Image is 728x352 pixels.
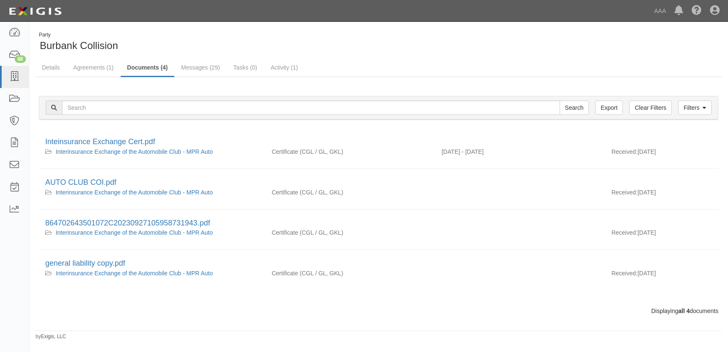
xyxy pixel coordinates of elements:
[56,270,213,277] a: Interinsurance Exchange of the Automobile Club - MPR Auto
[605,148,718,160] div: [DATE]
[45,259,125,267] a: general liability copy.pdf
[45,269,259,277] div: Interinsurance Exchange of the Automobile Club - MPR Auto
[33,307,725,315] div: Displaying documents
[605,228,718,241] div: [DATE]
[40,40,118,51] span: Burbank Collision
[45,178,116,186] a: AUTO CLUB COI.pdf
[41,334,66,339] a: Exigis, LLC
[266,148,436,156] div: Commercial General Liability / Garage Liability Garage Keepers Liability
[435,148,605,156] div: Effective 09/21/2025 - Expiration 09/21/2026
[678,101,712,115] a: Filters
[45,228,259,237] div: Interinsurance Exchange of the Automobile Club - MPR Auto
[45,258,712,269] div: general liability copy.pdf
[45,177,712,188] div: AUTO CLUB COI.pdf
[266,228,436,237] div: Commercial General Liability / Garage Liability Garage Keepers Liability
[15,55,26,63] div: 88
[39,31,118,39] div: Party
[692,6,702,16] i: Help Center - Complianz
[560,101,589,115] input: Search
[36,333,66,340] small: by
[45,218,712,229] div: 864702643501072C20230927105958731943.pdf
[435,228,605,229] div: Effective - Expiration
[605,188,718,201] div: [DATE]
[227,59,263,76] a: Tasks (0)
[6,4,64,19] img: logo-5460c22ac91f19d4615b14bd174203de0afe785f0fc80cf4dbbc73dc1793850b.png
[266,188,436,197] div: Commercial General Liability / Garage Liability Garage Keepers Liability
[62,101,560,115] input: Search
[67,59,120,76] a: Agreements (1)
[56,189,213,196] a: Interinsurance Exchange of the Automobile Club - MPR Auto
[45,188,259,197] div: Interinsurance Exchange of the Automobile Club - MPR Auto
[650,3,670,19] a: AAA
[678,308,689,314] b: all 4
[266,269,436,277] div: Commercial General Liability / Garage Liability Garage Keepers Liability
[56,229,213,236] a: Interinsurance Exchange of the Automobile Club - MPR Auto
[175,59,227,76] a: Messages (29)
[45,137,712,148] div: Inteinsurance Exchange Cert.pdf
[45,148,259,156] div: Interinsurance Exchange of the Automobile Club - MPR Auto
[121,59,174,77] a: Documents (4)
[45,219,210,227] a: 864702643501072C20230927105958731943.pdf
[45,137,155,146] a: Inteinsurance Exchange Cert.pdf
[36,59,66,76] a: Details
[612,228,638,237] p: Received:
[612,148,638,156] p: Received:
[605,269,718,282] div: [DATE]
[56,148,213,155] a: Interinsurance Exchange of the Automobile Club - MPR Auto
[595,101,623,115] a: Export
[612,269,638,277] p: Received:
[264,59,304,76] a: Activity (1)
[36,31,372,53] div: Burbank Collision
[612,188,638,197] p: Received:
[629,101,671,115] a: Clear Filters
